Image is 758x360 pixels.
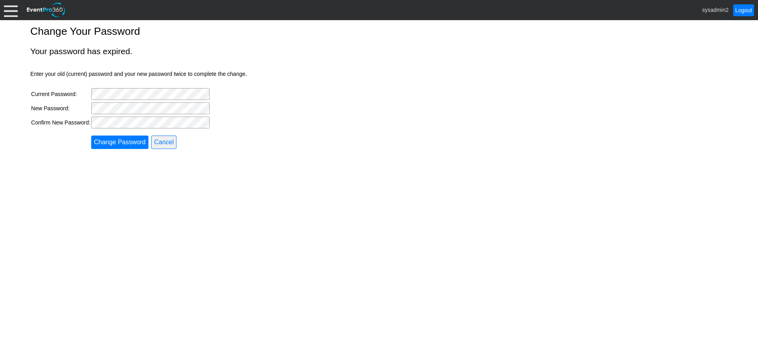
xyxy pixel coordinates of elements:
[31,91,77,97] label: Current Password:
[31,105,69,111] label: New Password:
[4,3,18,17] div: Menu: Click or 'Crtl+M' to toggle menu open/close
[30,70,250,78] p: Enter your old (current) password and your new password twice to complete the change.
[733,4,754,16] a: Logout
[30,47,132,56] span: Your password has expired.
[26,1,67,19] img: EventPro360
[702,6,729,13] span: sysadmin2
[91,136,148,149] input: Change Password
[31,119,90,126] label: Confirm New Password:
[30,26,250,37] h1: Change Your Password
[151,136,176,149] input: Cancel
